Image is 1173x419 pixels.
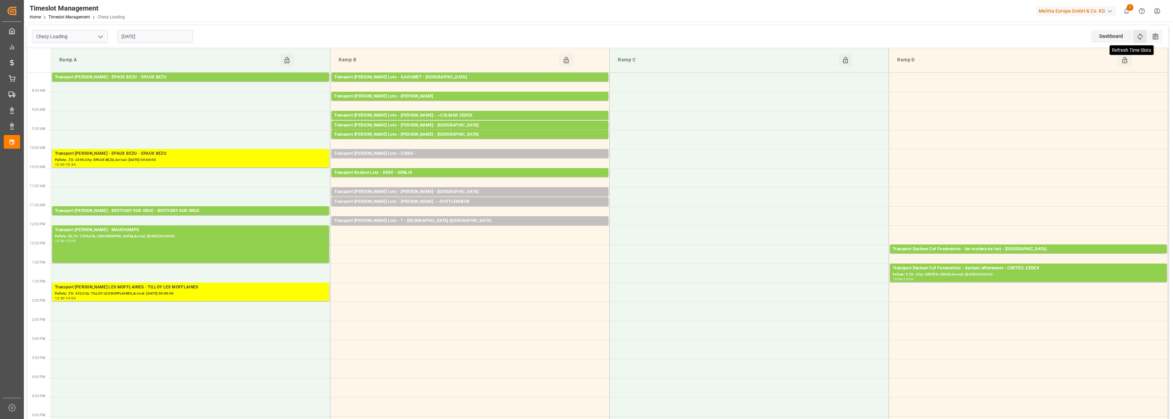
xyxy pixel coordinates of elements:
[615,54,838,66] div: Ramp C
[893,253,1164,258] div: Pallets: 4,TU: 68,City: [GEOGRAPHIC_DATA],Arrival: [DATE] 00:00:00
[55,284,326,291] div: Transport [PERSON_NAME] LES MOFFLAINES - TILLOY LES MOFFLAINES
[55,163,65,166] div: 10:00
[65,297,66,300] div: -
[117,30,193,43] input: DD-MM-YYYY
[30,241,45,245] span: 12:30 PM
[1036,4,1119,17] button: Melitta Europa GmbH & Co. KG
[334,218,606,224] div: Transport [PERSON_NAME] Lots - ? - [GEOGRAPHIC_DATA]-[GEOGRAPHIC_DATA]
[57,54,280,66] div: Ramp A
[334,224,606,230] div: Pallets: 10,TU: 742,City: [GEOGRAPHIC_DATA],Arrival: [DATE] 00:00:00
[55,227,326,234] div: Transport [PERSON_NAME] - MAUCHAMPS
[66,163,76,166] div: 10:30
[334,93,606,100] div: Transport [PERSON_NAME] Lots - [PERSON_NAME]
[66,297,76,300] div: 14:00
[334,100,606,106] div: Pallets: 1,TU: ,City: CARQUEFOU,Arrival: [DATE] 00:00:00
[55,297,65,300] div: 13:30
[30,203,45,207] span: 11:30 AM
[893,278,903,281] div: 13:00
[32,89,45,92] span: 8:30 AM
[55,214,326,220] div: Pallets: 5,TU: ,City: [GEOGRAPHIC_DATA],Arrival: [DATE] 00:00:00
[334,74,606,81] div: Transport [PERSON_NAME] Lots - GAVIGNET - [GEOGRAPHIC_DATA]
[334,157,606,163] div: Pallets: ,TU: ,City: ,Arrival:
[32,337,45,341] span: 3:00 PM
[893,272,1164,278] div: Pallets: 5,TU: ,City: CRETEIL CEDEX,Arrival: [DATE] 00:00:00
[894,54,1118,66] div: Ramp D
[30,184,45,188] span: 11:00 AM
[334,81,606,87] div: Pallets: 8,TU: 1416,City: [GEOGRAPHIC_DATA],Arrival: [DATE] 00:00:00
[32,108,45,111] span: 9:00 AM
[55,157,326,163] div: Pallets: ,TU: 2340,City: EPAUX BEZU,Arrival: [DATE] 00:00:00
[65,239,66,242] div: -
[334,122,606,129] div: Transport [PERSON_NAME] Lots - [PERSON_NAME] - [GEOGRAPHIC_DATA]
[893,246,1164,253] div: Transport Dachser Cof Foodservice - les routiers de l'est - [GEOGRAPHIC_DATA]
[1134,3,1149,19] button: Help Center
[32,375,45,379] span: 4:00 PM
[55,208,326,214] div: Transport [PERSON_NAME] - BRETIGNY SUR ORGE - BRETIGNY SUR ORGE
[1036,6,1116,16] div: Melitta Europa GmbH & Co. KG
[30,165,45,169] span: 10:30 AM
[30,222,45,226] span: 12:00 PM
[55,239,65,242] div: 12:00
[32,127,45,131] span: 9:30 AM
[55,150,326,157] div: Transport [PERSON_NAME] - EPAUX BEZU - EPAUX BEZU
[1091,30,1132,43] div: Dashboard
[903,278,904,281] div: -
[334,129,606,135] div: Pallets: 1,TU: ,City: [GEOGRAPHIC_DATA],Arrival: [DATE] 00:00:00
[30,146,45,150] span: 10:00 AM
[65,163,66,166] div: -
[334,169,606,176] div: Transport Kuehne Lots - DERE - SENLIS
[334,112,606,119] div: Transport [PERSON_NAME] Lots - [PERSON_NAME] - ~COLMAR CEDEX
[32,280,45,283] span: 1:30 PM
[334,189,606,195] div: Transport [PERSON_NAME] Lots - [PERSON_NAME] - [GEOGRAPHIC_DATA]
[32,260,45,264] span: 1:00 PM
[32,356,45,360] span: 3:30 PM
[55,291,326,297] div: Pallets: ,TU: 242,City: TILLOY LES MOFFLAINES,Arrival: [DATE] 00:00:00
[904,278,914,281] div: 13:30
[893,265,1164,272] div: Transport Dachser Cof Foodservice - dachser affretement - CRETEIL CEDEX
[334,195,606,201] div: Pallets: ,TU: 93,City: [GEOGRAPHIC_DATA],Arrival: [DATE] 00:00:00
[32,318,45,321] span: 2:30 PM
[32,299,45,302] span: 2:00 PM
[32,413,45,417] span: 5:00 PM
[32,394,45,398] span: 4:30 PM
[334,119,606,125] div: Pallets: ,TU: 46,City: ~COLMAR CEDEX,Arrival: [DATE] 00:00:00
[1119,3,1134,19] button: show 1 new notifications
[334,138,606,144] div: Pallets: ,TU: 232,City: [GEOGRAPHIC_DATA],Arrival: [DATE] 00:00:00
[334,176,606,182] div: Pallets: 1,TU: 490,City: [GEOGRAPHIC_DATA],Arrival: [DATE] 00:00:00
[334,198,606,205] div: Transport [PERSON_NAME] Lots - [PERSON_NAME] - ~DUTTLENHEIM
[1127,4,1133,11] span: 1
[55,234,326,239] div: Pallets: 35,TU: 1760,City: [GEOGRAPHIC_DATA],Arrival: [DATE] 00:00:00
[95,31,105,42] button: open menu
[55,74,326,81] div: Transport [PERSON_NAME] - EPAUX BEZU - EPAUX BEZU
[32,30,108,43] input: Type to search/select
[334,205,606,211] div: Pallets: 1,TU: 52,City: ~[GEOGRAPHIC_DATA],Arrival: [DATE] 00:00:00
[48,15,90,19] a: Timeslot Management
[334,150,606,157] div: Transport [PERSON_NAME] Lots - CORSI -
[55,81,326,87] div: Pallets: ,TU: 48,City: EPAUX BEZU,Arrival: [DATE] 00:00:00
[66,239,76,242] div: 13:00
[334,131,606,138] div: Transport [PERSON_NAME] Lots - [PERSON_NAME] - [GEOGRAPHIC_DATA]
[30,3,125,13] div: Timeslot Management
[336,54,559,66] div: Ramp B
[30,15,41,19] a: Home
